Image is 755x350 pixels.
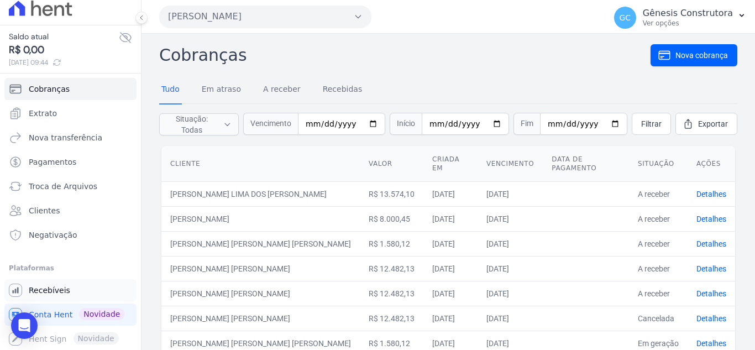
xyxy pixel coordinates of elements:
[423,281,478,306] td: [DATE]
[423,306,478,331] td: [DATE]
[643,19,733,28] p: Ver opções
[629,306,688,331] td: Cancelada
[166,113,217,135] span: Situação: Todas
[643,8,733,19] p: Gênesis Construtora
[360,306,423,331] td: R$ 12.482,13
[161,256,360,281] td: [PERSON_NAME] [PERSON_NAME]
[629,206,688,231] td: A receber
[478,206,543,231] td: [DATE]
[478,181,543,206] td: [DATE]
[543,146,629,182] th: Data de pagamento
[478,256,543,281] td: [DATE]
[159,6,371,28] button: [PERSON_NAME]
[29,309,72,320] span: Conta Hent
[161,206,360,231] td: [PERSON_NAME]
[478,231,543,256] td: [DATE]
[423,206,478,231] td: [DATE]
[513,113,540,135] span: Fim
[29,108,57,119] span: Extrato
[478,306,543,331] td: [DATE]
[161,146,360,182] th: Cliente
[9,43,119,58] span: R$ 0,00
[360,256,423,281] td: R$ 12.482,13
[696,215,726,223] a: Detalhes
[360,231,423,256] td: R$ 1.580,12
[423,146,478,182] th: Criada em
[4,151,137,173] a: Pagamentos
[4,78,137,100] a: Cobranças
[243,113,298,135] span: Vencimento
[641,118,662,129] span: Filtrar
[29,132,102,143] span: Nova transferência
[651,44,737,66] a: Nova cobrança
[161,181,360,206] td: [PERSON_NAME] LIMA DOS [PERSON_NAME]
[4,279,137,301] a: Recebíveis
[390,113,422,135] span: Início
[29,83,70,95] span: Cobranças
[29,205,60,216] span: Clientes
[161,281,360,306] td: [PERSON_NAME] [PERSON_NAME]
[629,281,688,306] td: A receber
[696,239,726,248] a: Detalhes
[4,102,137,124] a: Extrato
[478,146,543,182] th: Vencimento
[360,146,423,182] th: Valor
[9,262,132,275] div: Plataformas
[261,76,303,105] a: A receber
[632,113,671,135] a: Filtrar
[29,181,97,192] span: Troca de Arquivos
[29,285,70,296] span: Recebíveis
[360,206,423,231] td: R$ 8.000,45
[4,127,137,149] a: Nova transferência
[675,113,737,135] a: Exportar
[9,78,132,350] nav: Sidebar
[11,312,38,339] div: Open Intercom Messenger
[605,2,755,33] button: GC Gênesis Construtora Ver opções
[360,281,423,306] td: R$ 12.482,13
[675,50,728,61] span: Nova cobrança
[423,181,478,206] td: [DATE]
[619,14,631,22] span: GC
[29,229,77,241] span: Negativação
[161,231,360,256] td: [PERSON_NAME] [PERSON_NAME] [PERSON_NAME]
[29,156,76,168] span: Pagamentos
[629,181,688,206] td: A receber
[698,118,728,129] span: Exportar
[4,304,137,326] a: Conta Hent Novidade
[159,113,239,135] button: Situação: Todas
[696,314,726,323] a: Detalhes
[4,224,137,246] a: Negativação
[696,339,726,348] a: Detalhes
[4,200,137,222] a: Clientes
[423,231,478,256] td: [DATE]
[159,76,182,105] a: Tudo
[79,308,124,320] span: Novidade
[688,146,735,182] th: Ações
[629,146,688,182] th: Situação
[9,31,119,43] span: Saldo atual
[161,306,360,331] td: [PERSON_NAME] [PERSON_NAME]
[360,181,423,206] td: R$ 13.574,10
[696,264,726,273] a: Detalhes
[321,76,365,105] a: Recebidas
[696,190,726,198] a: Detalhes
[629,256,688,281] td: A receber
[200,76,243,105] a: Em atraso
[478,281,543,306] td: [DATE]
[629,231,688,256] td: A receber
[9,58,119,67] span: [DATE] 09:44
[4,175,137,197] a: Troca de Arquivos
[159,43,651,67] h2: Cobranças
[696,289,726,298] a: Detalhes
[423,256,478,281] td: [DATE]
